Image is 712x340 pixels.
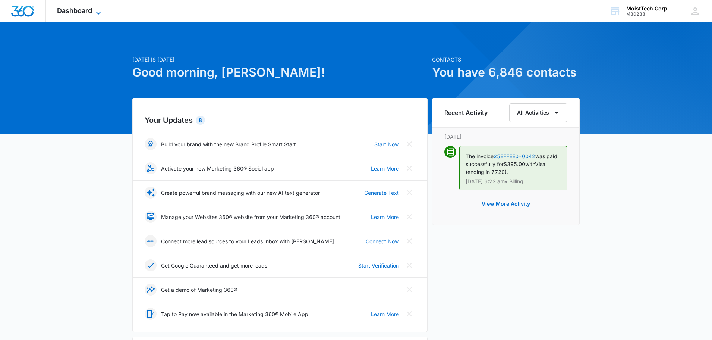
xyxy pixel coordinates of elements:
[403,284,415,296] button: Close
[57,7,92,15] span: Dashboard
[374,140,399,148] a: Start Now
[161,237,334,245] p: Connect more lead sources to your Leads Inbox with [PERSON_NAME]
[161,213,340,221] p: Manage your Websites 360® website from your Marketing 360® account
[509,103,567,122] button: All Activities
[196,116,205,125] div: 8
[432,56,580,63] p: Contacts
[371,310,399,318] a: Learn More
[403,211,415,223] button: Close
[525,161,535,167] span: with
[161,310,308,318] p: Tap to Pay now available in the Marketing 360® Mobile App
[626,6,667,12] div: account name
[161,286,237,294] p: Get a demo of Marketing 360®
[466,153,494,159] span: The invoice
[403,259,415,271] button: Close
[403,235,415,247] button: Close
[132,56,428,63] p: [DATE] is [DATE]
[161,165,274,172] p: Activate your new Marketing 360® Social app
[371,165,399,172] a: Learn More
[366,237,399,245] a: Connect Now
[444,133,567,141] p: [DATE]
[403,138,415,150] button: Close
[466,179,561,184] p: [DATE] 6:22 am • Billing
[161,189,320,197] p: Create powerful brand messaging with our new AI text generator
[358,262,399,269] a: Start Verification
[132,63,428,81] h1: Good morning, [PERSON_NAME]!
[474,195,538,213] button: View More Activity
[494,153,535,159] a: 25EFFEE0-0042
[444,108,488,117] h6: Recent Activity
[432,63,580,81] h1: You have 6,846 contacts
[371,213,399,221] a: Learn More
[161,262,267,269] p: Get Google Guaranteed and get more leads
[403,187,415,199] button: Close
[403,308,415,320] button: Close
[504,161,525,167] span: $395.00
[161,140,296,148] p: Build your brand with the new Brand Profile Smart Start
[145,115,415,126] h2: Your Updates
[364,189,399,197] a: Generate Text
[403,162,415,174] button: Close
[626,12,667,17] div: account id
